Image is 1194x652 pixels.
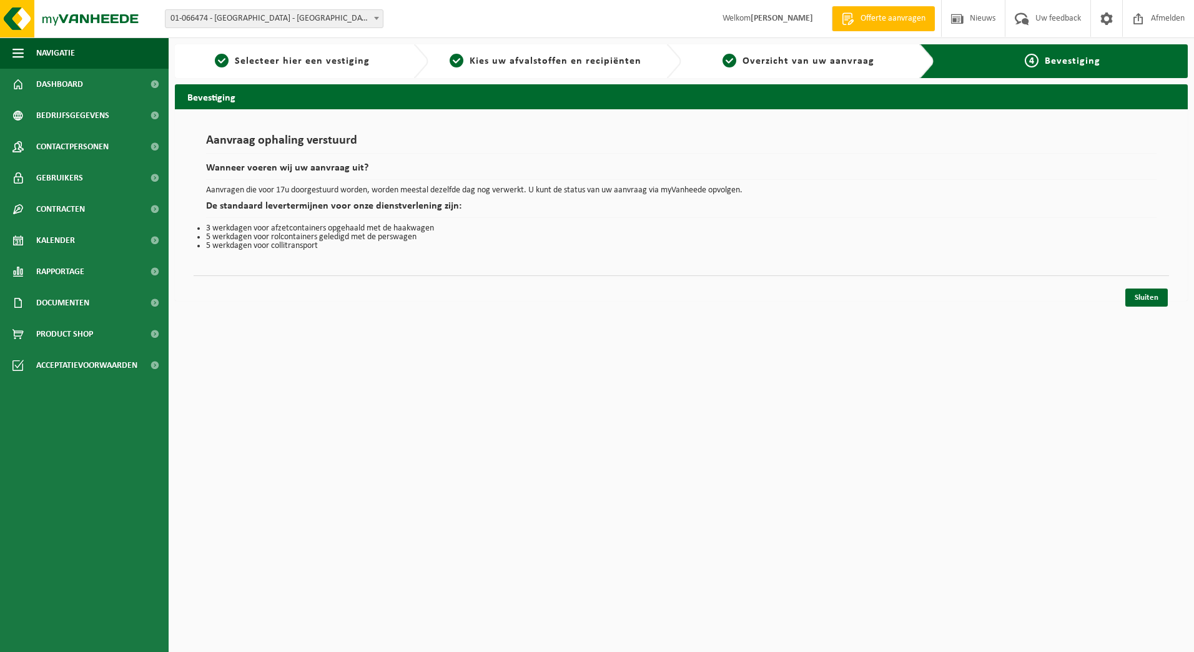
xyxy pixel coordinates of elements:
span: Offerte aanvragen [857,12,929,25]
span: 01-066474 - STORA ENSO LANGERBRUGGE - GENT [165,10,383,27]
span: Dashboard [36,69,83,100]
span: Gebruikers [36,162,83,194]
a: Sluiten [1125,289,1168,307]
span: Kalender [36,225,75,256]
a: 2Kies uw afvalstoffen en recipiënten [435,54,657,69]
span: Contracten [36,194,85,225]
span: 4 [1025,54,1039,67]
span: Navigatie [36,37,75,69]
span: Acceptatievoorwaarden [36,350,137,381]
h2: Wanneer voeren wij uw aanvraag uit? [206,163,1157,180]
span: Overzicht van uw aanvraag [743,56,874,66]
li: 3 werkdagen voor afzetcontainers opgehaald met de haakwagen [206,224,1157,233]
h2: Bevestiging [175,84,1188,109]
iframe: chat widget [6,625,209,652]
span: Rapportage [36,256,84,287]
li: 5 werkdagen voor collitransport [206,242,1157,250]
span: 3 [723,54,736,67]
a: 1Selecteer hier een vestiging [181,54,403,69]
p: Aanvragen die voor 17u doorgestuurd worden, worden meestal dezelfde dag nog verwerkt. U kunt de s... [206,186,1157,195]
span: Selecteer hier een vestiging [235,56,370,66]
span: Kies uw afvalstoffen en recipiënten [470,56,641,66]
strong: [PERSON_NAME] [751,14,813,23]
li: 5 werkdagen voor rolcontainers geledigd met de perswagen [206,233,1157,242]
span: Documenten [36,287,89,319]
h1: Aanvraag ophaling verstuurd [206,134,1157,154]
span: 01-066474 - STORA ENSO LANGERBRUGGE - GENT [165,9,383,28]
span: Bevestiging [1045,56,1100,66]
span: 1 [215,54,229,67]
span: Contactpersonen [36,131,109,162]
a: 3Overzicht van uw aanvraag [688,54,910,69]
span: Bedrijfsgegevens [36,100,109,131]
span: 2 [450,54,463,67]
h2: De standaard levertermijnen voor onze dienstverlening zijn: [206,201,1157,218]
span: Product Shop [36,319,93,350]
a: Offerte aanvragen [832,6,935,31]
